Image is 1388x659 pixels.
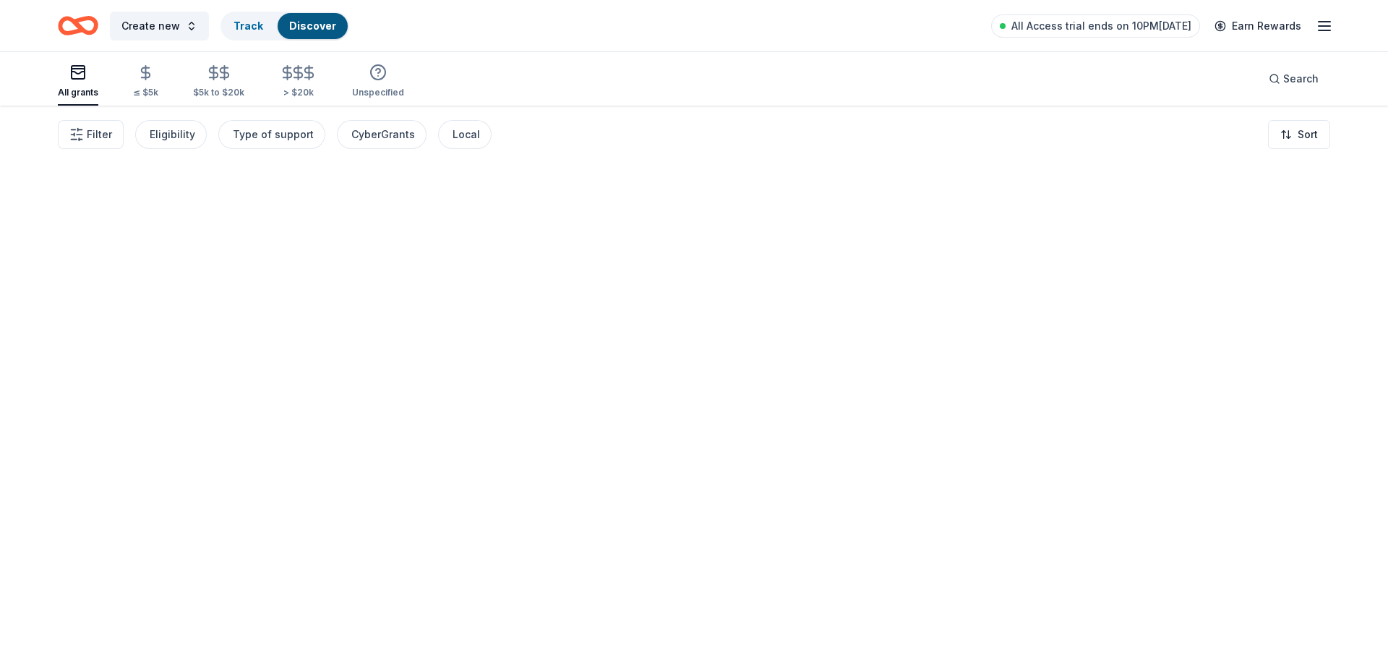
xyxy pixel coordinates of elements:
a: Earn Rewards [1206,13,1310,39]
button: CyberGrants [337,120,427,149]
button: > $20k [279,59,317,106]
span: All Access trial ends on 10PM[DATE] [1011,17,1191,35]
div: Local [453,126,480,143]
div: > $20k [279,87,317,98]
a: All Access trial ends on 10PM[DATE] [991,14,1200,38]
a: Track [234,20,263,32]
div: ≤ $5k [133,87,158,98]
button: Filter [58,120,124,149]
span: Sort [1298,126,1318,143]
button: Local [438,120,492,149]
button: Eligibility [135,120,207,149]
button: Create new [110,12,209,41]
div: Unspecified [352,87,404,98]
a: Home [58,9,98,43]
button: TrackDiscover [220,12,349,41]
button: ≤ $5k [133,59,158,106]
button: Sort [1268,120,1330,149]
button: Search [1257,64,1330,93]
span: Filter [87,126,112,143]
a: Discover [289,20,336,32]
div: Type of support [233,126,314,143]
button: $5k to $20k [193,59,244,106]
button: All grants [58,58,98,106]
button: Unspecified [352,58,404,106]
button: Type of support [218,120,325,149]
span: Create new [121,17,180,35]
div: CyberGrants [351,126,415,143]
div: All grants [58,87,98,98]
div: $5k to $20k [193,87,244,98]
div: Eligibility [150,126,195,143]
span: Search [1283,70,1319,88]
